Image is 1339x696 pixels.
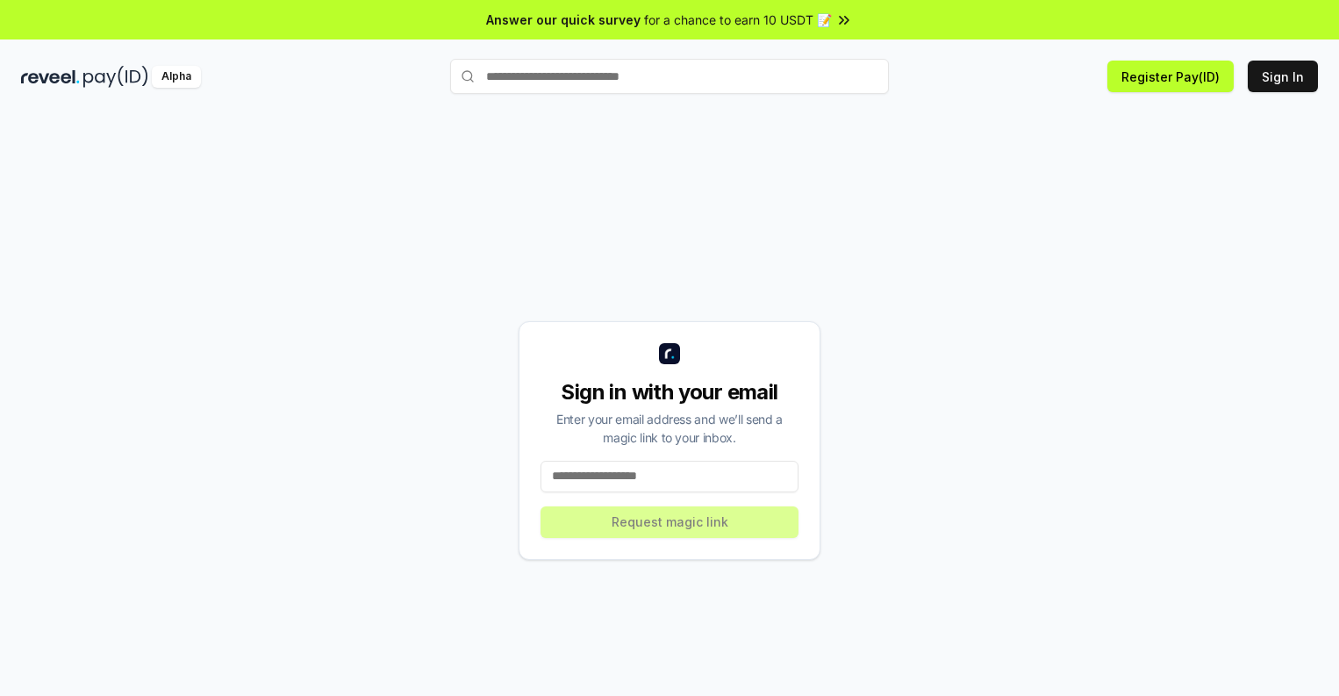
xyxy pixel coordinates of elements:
button: Sign In [1248,61,1318,92]
div: Sign in with your email [541,378,798,406]
button: Register Pay(ID) [1107,61,1234,92]
img: reveel_dark [21,66,80,88]
div: Enter your email address and we’ll send a magic link to your inbox. [541,410,798,447]
img: logo_small [659,343,680,364]
span: for a chance to earn 10 USDT 📝 [644,11,832,29]
span: Answer our quick survey [486,11,641,29]
div: Alpha [152,66,201,88]
img: pay_id [83,66,148,88]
